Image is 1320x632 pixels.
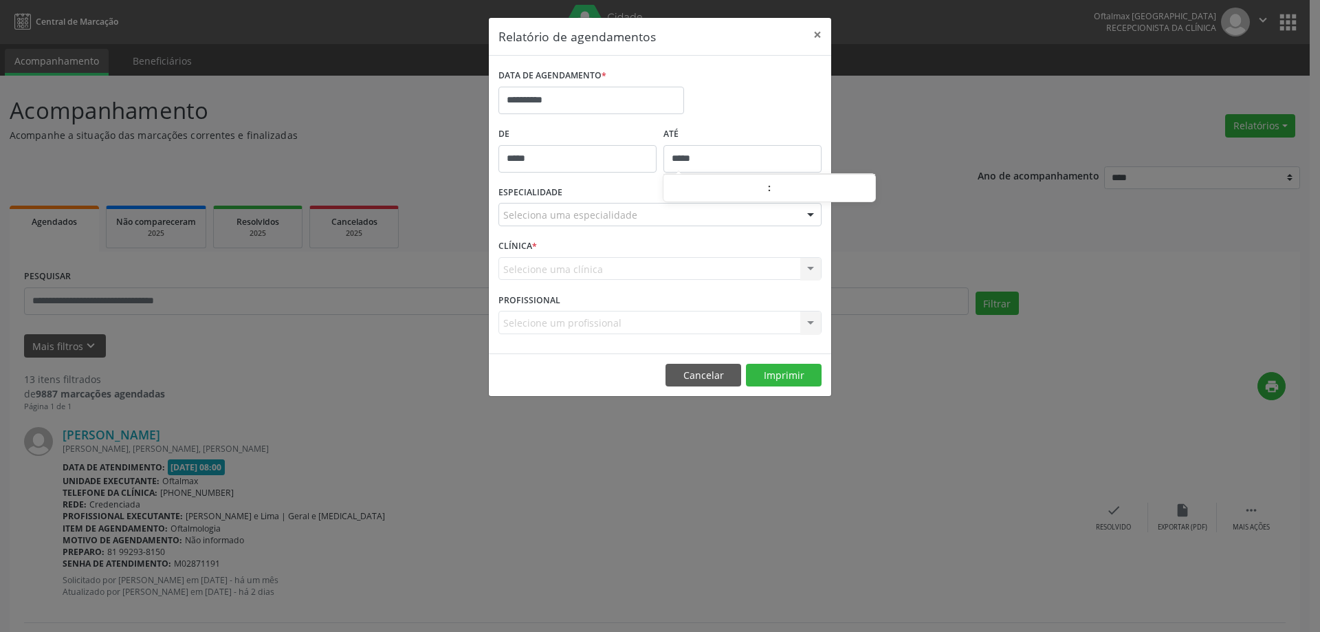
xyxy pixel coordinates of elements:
[663,175,767,203] input: Hour
[498,124,657,145] label: De
[503,208,637,222] span: Seleciona uma especialidade
[498,236,537,257] label: CLÍNICA
[767,174,771,201] span: :
[746,364,822,387] button: Imprimir
[665,364,741,387] button: Cancelar
[771,175,875,203] input: Minute
[498,65,606,87] label: DATA DE AGENDAMENTO
[663,124,822,145] label: ATÉ
[804,18,831,52] button: Close
[498,290,560,311] label: PROFISSIONAL
[498,182,562,204] label: ESPECIALIDADE
[498,28,656,45] h5: Relatório de agendamentos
